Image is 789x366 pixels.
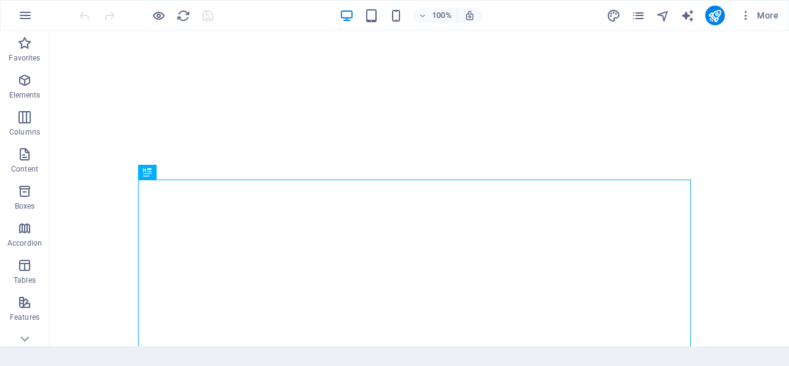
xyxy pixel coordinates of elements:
p: Columns [9,127,40,137]
i: AI Writer [681,9,695,23]
button: publish [705,6,725,25]
p: Elements [9,90,41,100]
i: Design (Ctrl+Alt+Y) [607,9,621,23]
button: text_generator [681,8,695,23]
button: Click here to leave preview mode and continue editing [151,8,166,23]
button: navigator [656,8,671,23]
i: Pages (Ctrl+Alt+S) [631,9,645,23]
p: Content [11,164,38,174]
p: Features [10,312,39,322]
button: 100% [414,8,457,23]
p: Accordion [7,238,42,248]
p: Favorites [9,53,40,63]
i: On resize automatically adjust zoom level to fit chosen device. [464,10,475,21]
button: design [607,8,621,23]
i: Reload page [176,9,190,23]
p: Boxes [15,201,35,211]
button: reload [176,8,190,23]
h6: 100% [432,8,452,23]
p: Tables [14,275,36,285]
button: pages [631,8,646,23]
button: More [735,6,783,25]
i: Publish [708,9,722,23]
i: Navigator [656,9,670,23]
span: More [740,9,779,22]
